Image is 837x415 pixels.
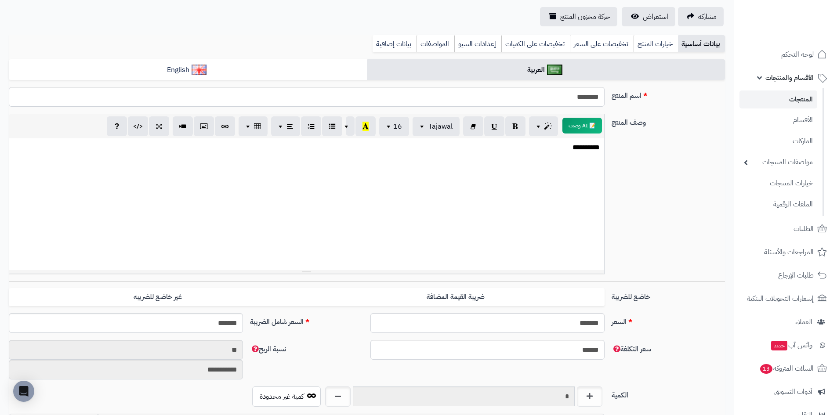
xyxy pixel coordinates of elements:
[9,288,307,306] label: غير خاضع للضريبه
[747,292,814,305] span: إشعارات التحويلات البنكية
[540,7,617,26] a: حركة مخزون المنتج
[759,362,814,375] span: السلات المتروكة
[678,35,725,53] a: بيانات أساسية
[608,386,728,401] label: الكمية
[777,22,829,40] img: logo-2.png
[428,121,453,132] span: Tajawal
[307,288,605,306] label: ضريبة القيمة المضافة
[764,246,814,258] span: المراجعات والأسئلة
[739,90,817,108] a: المنتجات
[454,35,501,53] a: إعدادات السيو
[739,381,832,402] a: أدوات التسويق
[192,65,207,75] img: English
[781,48,814,61] span: لوحة التحكم
[608,87,728,101] label: اسم المنتج
[634,35,678,53] a: خيارات المنتج
[739,195,817,214] a: الملفات الرقمية
[739,242,832,263] a: المراجعات والأسئلة
[778,269,814,281] span: طلبات الإرجاع
[698,11,717,22] span: مشاركه
[9,59,367,81] a: English
[13,381,34,402] div: Open Intercom Messenger
[739,111,817,130] a: الأقسام
[246,313,367,327] label: السعر شامل الضريبة
[774,386,812,398] span: أدوات التسويق
[560,11,610,22] span: حركة مخزون المنتج
[765,72,814,84] span: الأقسام والمنتجات
[413,117,460,136] button: Tajawal
[739,218,832,239] a: الطلبات
[739,311,832,332] a: العملاء
[760,364,772,374] span: 13
[794,223,814,235] span: الطلبات
[795,316,812,328] span: العملاء
[547,65,562,75] img: العربية
[739,265,832,286] a: طلبات الإرجاع
[373,35,417,53] a: بيانات إضافية
[770,339,812,351] span: وآتس آب
[739,335,832,356] a: وآتس آبجديد
[570,35,634,53] a: تخفيضات على السعر
[250,344,286,354] span: نسبة الربح
[739,153,817,172] a: مواصفات المنتجات
[393,121,402,132] span: 16
[643,11,668,22] span: استعراض
[608,288,728,302] label: خاضع للضريبة
[367,59,725,81] a: العربية
[739,44,832,65] a: لوحة التحكم
[417,35,454,53] a: المواصفات
[612,344,651,354] span: سعر التكلفة
[562,118,602,134] button: 📝 AI وصف
[501,35,570,53] a: تخفيضات على الكميات
[622,7,675,26] a: استعراض
[739,132,817,151] a: الماركات
[739,358,832,379] a: السلات المتروكة13
[608,114,728,128] label: وصف المنتج
[678,7,724,26] a: مشاركه
[771,341,787,350] span: جديد
[739,288,832,309] a: إشعارات التحويلات البنكية
[739,174,817,193] a: خيارات المنتجات
[379,117,409,136] button: 16
[608,313,728,327] label: السعر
